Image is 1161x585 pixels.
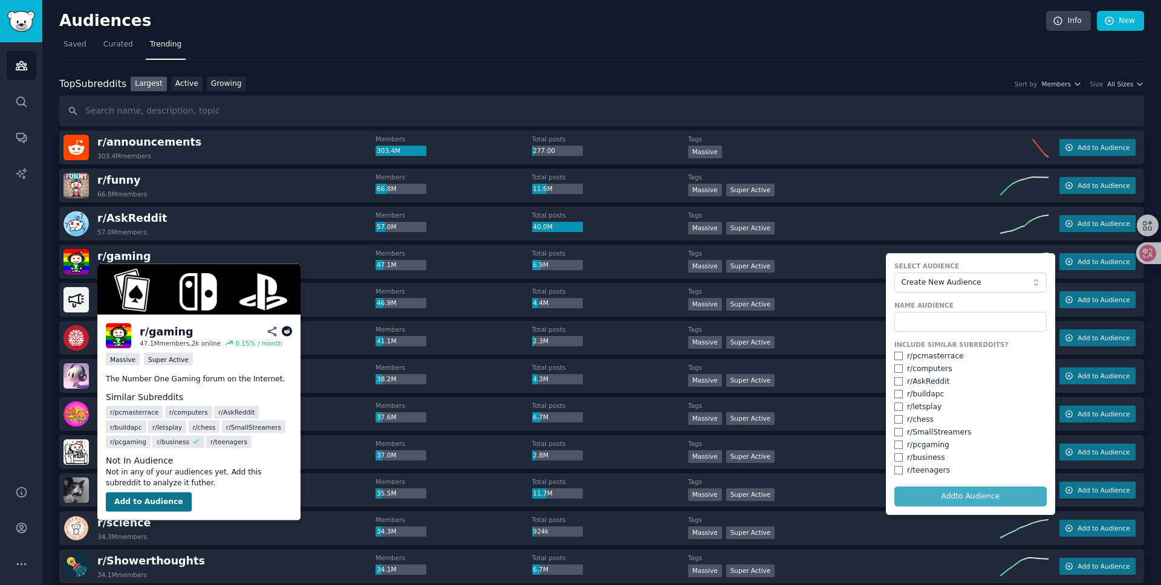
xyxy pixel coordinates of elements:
[59,95,1144,126] input: Search name, description, topic
[131,77,167,92] a: Largest
[63,363,89,389] img: Music
[726,488,775,501] div: Super Active
[63,325,89,351] img: todayilearned
[1059,177,1136,194] button: Add to Audience
[1090,80,1104,88] div: Size
[532,135,688,143] dt: Total posts
[63,401,89,427] img: aww
[726,374,775,387] div: Super Active
[97,555,205,567] span: r/ Showerthoughts
[1059,367,1136,384] button: Add to Audience
[59,11,1046,31] h2: Audiences
[376,488,426,499] div: 35.5M
[726,450,775,463] div: Super Active
[907,440,949,451] div: r/ pcgaming
[1059,482,1136,499] button: Add to Audience
[97,250,151,262] span: r/ gaming
[1059,558,1136,575] button: Add to Audience
[376,439,532,448] dt: Members
[532,260,583,271] div: 6.9M
[532,564,583,575] div: 6.7M
[63,439,89,465] img: movies
[532,249,688,257] dt: Total posts
[1041,80,1071,88] span: Members
[1059,291,1136,308] button: Add to Audience
[894,273,1047,293] button: Create New Audience
[1059,406,1136,422] button: Add to Audience
[63,516,89,541] img: science
[1059,329,1136,346] button: Add to Audience
[376,287,532,296] dt: Members
[907,453,945,464] div: r/ business
[726,564,775,577] div: Super Active
[1078,410,1130,418] span: Add to Audience
[63,211,89,236] img: AskReddit
[1078,181,1130,190] span: Add to Audience
[532,336,583,347] div: 2.3M
[532,477,688,486] dt: Total posts
[103,39,133,50] span: Curated
[688,554,1000,562] dt: Tags
[376,412,426,423] div: 37.6M
[110,422,142,431] span: r/ buildapc
[97,174,140,186] span: r/ funny
[106,353,140,366] div: Massive
[376,173,532,181] dt: Members
[376,146,426,157] div: 303.4M
[59,77,126,92] div: Top Subreddits
[376,477,532,486] dt: Members
[688,336,722,349] div: Massive
[688,488,722,501] div: Massive
[171,77,203,92] a: Active
[1059,520,1136,537] button: Add to Audience
[376,363,532,372] dt: Members
[226,422,281,431] span: r/ SmallStreamers
[532,287,688,296] dt: Total posts
[376,554,532,562] dt: Members
[907,465,950,476] div: r/ teenagers
[152,422,182,431] span: r/ letsplay
[532,526,583,537] div: 924k
[1078,296,1130,304] span: Add to Audience
[688,298,722,311] div: Massive
[532,363,688,372] dt: Total posts
[376,260,426,271] div: 47.1M
[726,526,775,539] div: Super Active
[688,516,1000,524] dt: Tags
[1078,334,1130,342] span: Add to Audience
[63,554,89,579] img: Showerthoughts
[97,212,167,224] span: r/ AskReddit
[1107,80,1133,88] span: All Sizes
[376,184,426,195] div: 66.8M
[97,532,147,541] div: 34.3M members
[907,415,934,425] div: r/ chess
[688,477,1000,486] dt: Tags
[376,298,426,309] div: 46.9M
[110,408,158,416] span: r/ pcmasterrace
[376,336,426,347] div: 41.1M
[1078,257,1130,266] span: Add to Audience
[907,377,949,387] div: r/ AskReddit
[59,35,91,60] a: Saved
[532,374,583,385] div: 4.3M
[63,287,89,312] img: worldnews
[688,211,1000,219] dt: Tags
[907,364,952,375] div: r/ computers
[688,260,722,273] div: Massive
[376,401,532,410] dt: Members
[193,422,216,431] span: r/ chess
[235,339,282,347] div: 0.15 % / month
[532,146,583,157] div: 277.00
[688,412,722,425] div: Massive
[99,35,137,60] a: Curated
[907,427,971,438] div: r/ SmallStreamers
[726,222,775,234] div: Super Active
[97,517,151,529] span: r/ science
[688,374,722,387] div: Massive
[144,353,193,366] div: Super Active
[532,298,583,309] div: 4.4M
[63,477,89,503] img: memes
[97,264,301,315] img: r/gaming
[1078,143,1130,152] span: Add to Audience
[376,211,532,219] dt: Members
